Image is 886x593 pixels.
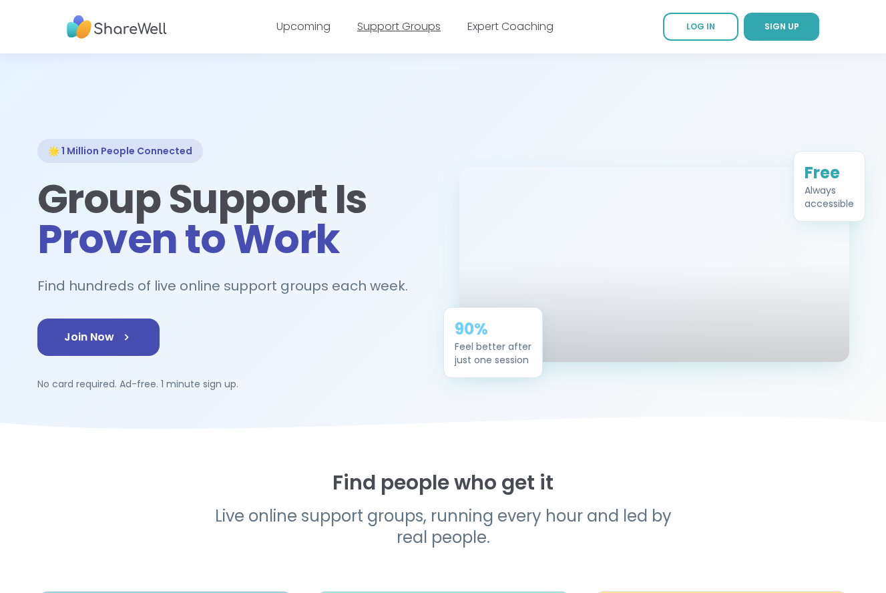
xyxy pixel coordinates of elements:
a: Expert Coaching [467,19,553,34]
span: Proven to Work [37,211,340,267]
span: SIGN UP [764,21,799,32]
span: LOG IN [686,21,715,32]
a: Join Now [37,319,160,356]
a: Upcoming [276,19,330,34]
div: Always accessible [805,184,854,210]
h2: Find hundreds of live online support groups each week. [37,275,422,297]
p: No card required. Ad-free. 1 minute sign up. [37,377,427,391]
a: Support Groups [357,19,441,34]
a: SIGN UP [744,13,819,41]
img: ShareWell Nav Logo [67,9,167,45]
div: 90% [455,319,531,340]
p: Live online support groups, running every hour and led by real people. [187,506,700,548]
div: 🌟 1 Million People Connected [37,139,203,163]
h1: Group Support Is [37,179,427,259]
span: Join Now [64,329,133,345]
h2: Find people who get it [37,471,849,495]
div: Feel better after just one session [455,340,531,367]
a: LOG IN [663,13,738,41]
div: Free [805,162,854,184]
